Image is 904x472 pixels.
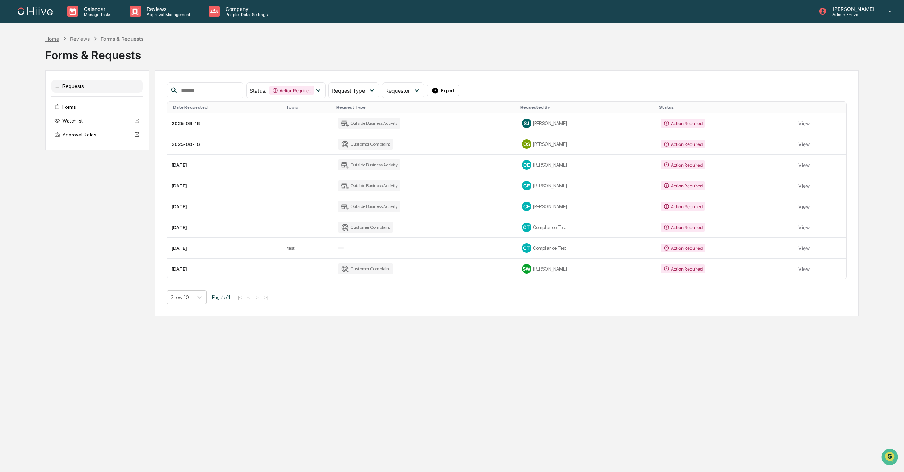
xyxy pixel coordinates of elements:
a: Powered byPylon [51,123,88,129]
div: Outside Business Activity [338,118,401,129]
button: View [798,262,810,276]
div: [PERSON_NAME] [522,202,652,211]
div: Compliance Test [522,243,652,253]
a: 🖐️Preclearance [4,89,50,102]
button: View [798,241,810,255]
span: Status : [250,88,266,94]
div: Action Required [661,223,705,232]
td: [DATE] [167,175,283,196]
td: 2025-08-18 [167,113,283,134]
img: logo [18,7,53,15]
div: Reviews [70,36,90,42]
div: Status [659,105,791,110]
iframe: Open customer support [881,448,900,468]
a: 🗄️Attestations [50,89,93,102]
button: View [798,137,810,151]
div: CE [522,202,531,211]
span: Pylon [73,124,88,129]
div: 🖐️ [7,93,13,98]
p: Company [220,6,272,12]
div: Outside Business Activity [338,201,401,212]
div: Customer Complaint [338,222,393,233]
div: Outside Business Activity [338,180,401,191]
td: 2025-08-18 [167,134,283,155]
span: Requestor [385,88,410,94]
div: Topic [286,105,331,110]
img: 1746055101610-c473b297-6a78-478c-a979-82029cc54cd1 [7,56,20,69]
div: Action Required [661,202,705,211]
div: Forms [51,100,143,113]
div: Date Requested [173,105,280,110]
div: CE [522,160,531,170]
div: Action Required [269,86,314,95]
div: [PERSON_NAME] [522,160,652,170]
button: View [798,199,810,214]
div: OS [522,139,531,149]
div: Requested By [520,105,653,110]
div: Watchlist [51,114,143,127]
p: People, Data, Settings [220,12,272,17]
input: Clear [19,33,120,41]
div: Action Required [661,181,705,190]
button: Export [427,85,459,96]
button: View [798,220,810,235]
div: Forms & Requests [101,36,143,42]
div: Requests [51,80,143,93]
div: CT [522,243,531,253]
div: [PERSON_NAME] [522,119,652,128]
div: Home [45,36,59,42]
div: Action Required [661,160,705,169]
p: Approval Management [141,12,194,17]
p: How can we help? [7,15,133,27]
div: 🔎 [7,107,13,112]
div: Forms & Requests [45,43,859,62]
span: Preclearance [15,92,47,99]
div: Action Required [661,264,705,273]
span: Page 1 of 1 [212,294,230,300]
span: Request Type [332,88,365,94]
div: Action Required [661,140,705,148]
p: Manage Tasks [78,12,115,17]
button: View [798,158,810,172]
p: Reviews [141,6,194,12]
button: View [798,178,810,193]
button: >| [262,294,270,301]
span: Data Lookup [15,106,46,113]
button: < [245,294,253,301]
span: Attestations [60,92,91,99]
div: Action Required [661,119,705,128]
p: [PERSON_NAME] [827,6,878,12]
div: CE [522,181,531,190]
div: We're available if you need us! [25,63,92,69]
div: SJ [522,119,531,128]
p: Calendar [78,6,115,12]
div: Approval Roles [51,128,143,141]
p: Admin • Hiive [827,12,878,17]
div: Customer Complaint [338,263,393,274]
td: [DATE] [167,196,283,217]
button: |< [236,294,244,301]
td: [DATE] [167,217,283,238]
td: [DATE] [167,238,283,259]
div: [PERSON_NAME] [522,181,652,190]
div: Action Required [661,244,705,252]
div: CT [522,223,531,232]
button: View [798,116,810,131]
div: SW [522,264,531,274]
button: > [254,294,261,301]
a: 🔎Data Lookup [4,103,49,116]
div: [PERSON_NAME] [522,264,652,274]
div: Request Type [336,105,515,110]
div: Compliance Test [522,223,652,232]
div: Outside Business Activity [338,159,401,170]
div: 🗄️ [53,93,59,98]
td: [DATE] [167,155,283,175]
div: [PERSON_NAME] [522,139,652,149]
td: test [283,238,334,259]
td: [DATE] [167,259,283,279]
div: Customer Complaint [338,139,393,150]
div: Start new chat [25,56,120,63]
button: Start new chat [124,58,133,67]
